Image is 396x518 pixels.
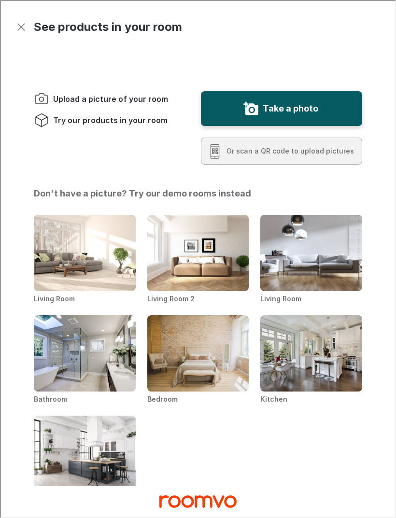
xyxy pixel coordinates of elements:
li: Living Room 2 [146,214,248,303]
li: Bedroom [146,314,248,403]
li: Living Room [259,214,361,303]
video: You will be able to see the selected and other products in your room. [33,60,361,389]
h3: Bathroom [33,393,135,403]
a: Visit Sylvan Perfect Flooring homepage [158,490,236,511]
h3: Bedroom [146,393,248,403]
img: Kitchen [259,314,362,392]
img: Bedroom [146,314,249,392]
button: Exit visualizer [12,17,29,35]
li: Cozy Kitchen [33,415,135,504]
img: Living Room 2 [146,214,249,291]
img: Living Room [33,214,136,291]
img: Cozy Kitchen [33,415,136,492]
li: Bathroom [33,314,135,403]
img: Bathroom [33,314,136,392]
h3: Kitchen [259,393,361,403]
li: Kitchen [259,314,361,403]
img: Living Room [259,214,362,291]
li: Living Room [33,214,135,303]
